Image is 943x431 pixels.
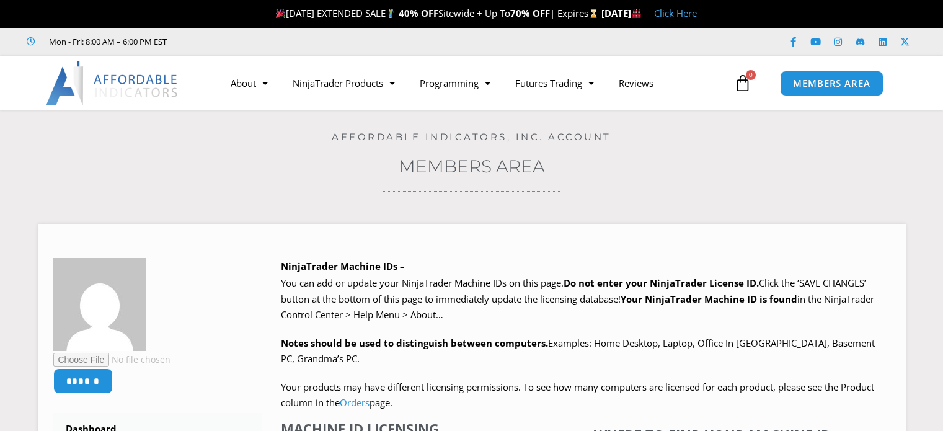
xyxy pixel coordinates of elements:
nav: Menu [218,69,731,97]
strong: Notes should be used to distinguish between computers. [281,337,548,349]
img: 80761acee94953491d527e5d6dab76a5027468cfda8b3b191b9be1d7111aee52 [53,258,146,351]
a: About [218,69,280,97]
iframe: Customer reviews powered by Trustpilot [184,35,370,48]
a: Futures Trading [503,69,606,97]
span: MEMBERS AREA [793,79,870,88]
span: Examples: Home Desktop, Laptop, Office In [GEOGRAPHIC_DATA], Basement PC, Grandma’s PC. [281,337,875,365]
span: [DATE] EXTENDED SALE Sitewide + Up To | Expires [273,7,601,19]
img: ⌛ [589,9,598,18]
b: NinjaTrader Machine IDs – [281,260,405,272]
a: NinjaTrader Products [280,69,407,97]
img: 🏌️‍♂️ [386,9,396,18]
a: Click Here [654,7,697,19]
span: Mon - Fri: 8:00 AM – 6:00 PM EST [46,34,167,49]
b: Do not enter your NinjaTrader License ID. [564,277,759,289]
strong: 40% OFF [399,7,438,19]
a: MEMBERS AREA [780,71,883,96]
img: 🏭 [632,9,641,18]
a: Programming [407,69,503,97]
img: LogoAI | Affordable Indicators – NinjaTrader [46,61,179,105]
a: Members Area [399,156,545,177]
a: Reviews [606,69,666,97]
a: Affordable Indicators, Inc. Account [332,131,611,143]
span: Click the ‘SAVE CHANGES’ button at the bottom of this page to immediately update the licensing da... [281,277,874,321]
strong: [DATE] [601,7,642,19]
strong: Your NinjaTrader Machine ID is found [621,293,797,305]
span: You can add or update your NinjaTrader Machine IDs on this page. [281,277,564,289]
img: 🎉 [276,9,285,18]
span: 0 [746,70,756,80]
a: 0 [715,65,770,101]
span: Your products may have different licensing permissions. To see how many computers are licensed fo... [281,381,874,409]
strong: 70% OFF [510,7,550,19]
a: Orders [340,396,370,409]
